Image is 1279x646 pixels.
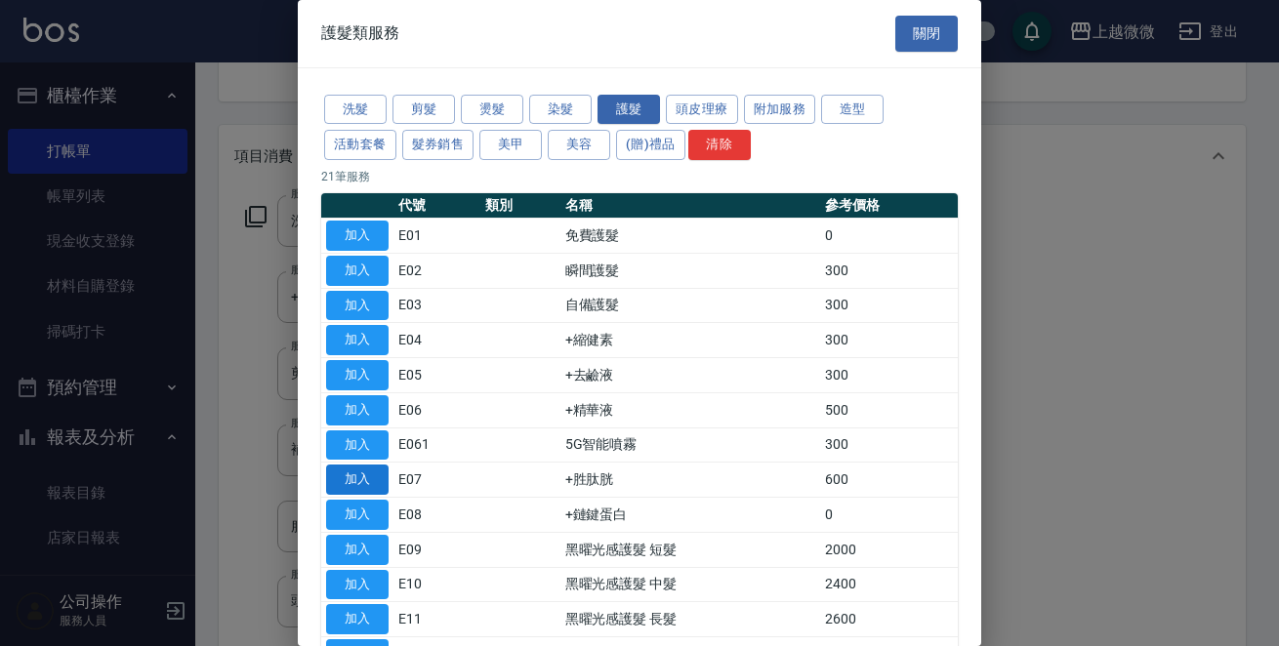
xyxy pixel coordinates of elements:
td: 2600 [820,602,958,637]
button: 加入 [326,535,389,565]
td: E04 [393,323,480,358]
button: 活動套餐 [324,130,396,160]
p: 21 筆服務 [321,168,958,185]
th: 代號 [393,193,480,219]
th: 名稱 [560,193,821,219]
button: 加入 [326,604,389,634]
td: E05 [393,358,480,393]
td: +胜肽胱 [560,463,821,498]
td: E061 [393,427,480,463]
td: +鏈鍵蛋白 [560,498,821,533]
button: 護髮 [598,95,660,125]
td: E02 [393,253,480,288]
button: (贈)禮品 [616,130,685,160]
td: 300 [820,253,958,288]
button: 加入 [326,256,389,286]
td: 0 [820,498,958,533]
td: 600 [820,463,958,498]
td: 2000 [820,532,958,567]
td: E07 [393,463,480,498]
td: 300 [820,427,958,463]
td: +精華液 [560,392,821,427]
td: 免費護髮 [560,219,821,254]
td: 0 [820,219,958,254]
button: 附加服務 [744,95,816,125]
button: 洗髮 [324,95,387,125]
td: E08 [393,498,480,533]
td: E03 [393,288,480,323]
th: 類別 [480,193,559,219]
button: 加入 [326,430,389,461]
button: 加入 [326,500,389,530]
button: 加入 [326,464,389,495]
button: 加入 [326,360,389,390]
button: 美容 [548,130,610,160]
td: E11 [393,602,480,637]
button: 加入 [326,221,389,251]
button: 加入 [326,325,389,355]
td: 黑曜光感護髮 中髮 [560,567,821,602]
td: 300 [820,323,958,358]
td: E01 [393,219,480,254]
th: 參考價格 [820,193,958,219]
td: 300 [820,288,958,323]
button: 燙髮 [461,95,523,125]
button: 染髮 [529,95,592,125]
button: 加入 [326,395,389,425]
button: 頭皮理療 [666,95,738,125]
button: 剪髮 [392,95,455,125]
button: 加入 [326,291,389,321]
button: 美甲 [479,130,542,160]
td: +縮健素 [560,323,821,358]
td: E10 [393,567,480,602]
td: 瞬間護髮 [560,253,821,288]
button: 加入 [326,570,389,600]
td: E06 [393,392,480,427]
button: 清除 [688,130,751,160]
td: 500 [820,392,958,427]
td: 黑曜光感護髮 短髮 [560,532,821,567]
button: 髮券銷售 [402,130,474,160]
button: 關閉 [895,16,958,52]
td: 2400 [820,567,958,602]
span: 護髮類服務 [321,23,399,43]
td: 5G智能噴霧 [560,427,821,463]
td: E09 [393,532,480,567]
td: 黑曜光感護髮 長髮 [560,602,821,637]
td: 300 [820,358,958,393]
td: +去鹼液 [560,358,821,393]
button: 造型 [821,95,884,125]
td: 自備護髮 [560,288,821,323]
